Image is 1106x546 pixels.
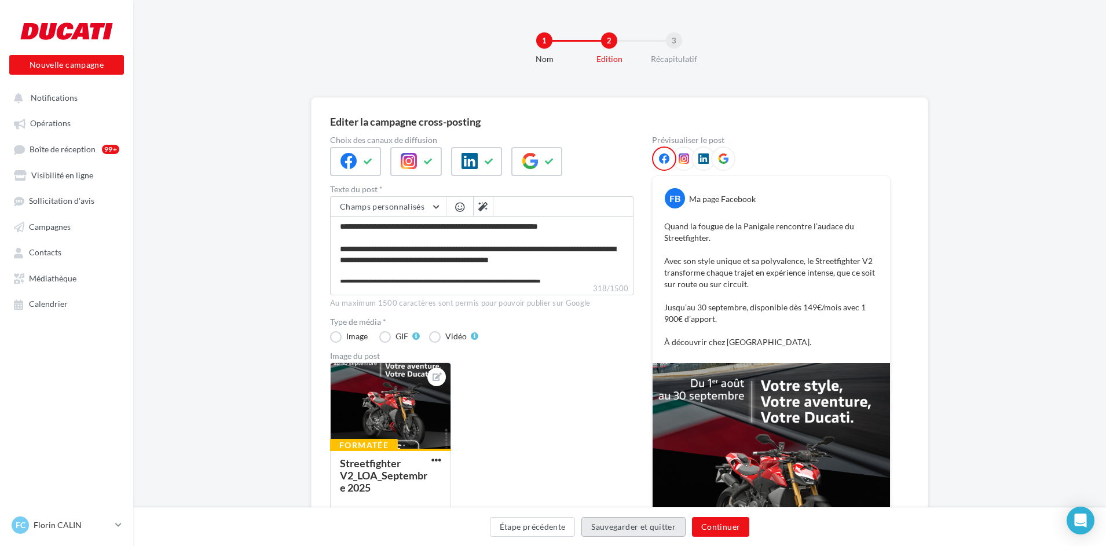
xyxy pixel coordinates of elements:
div: 99+ [102,145,119,154]
div: Image [346,332,368,340]
span: Boîte de réception [30,144,96,154]
a: Visibilité en ligne [7,164,126,185]
div: Formatée [330,439,398,452]
p: Quand la fougue de la Panigale rencontre l’audace du Streetfighter. Avec son style unique et sa p... [664,221,878,348]
span: Opérations [30,119,71,129]
span: Champs personnalisés [340,201,424,211]
label: Texte du post * [330,185,633,193]
div: Au maximum 1500 caractères sont permis pour pouvoir publier sur Google [330,298,633,309]
a: Opérations [7,112,126,133]
label: Choix des canaux de diffusion [330,136,633,144]
div: FB [665,188,685,208]
div: Prévisualiser le post [652,136,891,144]
a: Calendrier [7,293,126,314]
span: FC [16,519,25,531]
span: Médiathèque [29,273,76,283]
button: Continuer [692,517,749,537]
span: Visibilité en ligne [31,170,93,180]
div: Editer la campagne cross-posting [330,116,481,127]
span: Notifications [31,93,78,102]
a: Campagnes [7,216,126,237]
button: Champs personnalisés [331,197,446,217]
span: Calendrier [29,299,68,309]
button: Étape précédente [490,517,576,537]
div: Image du post [330,352,633,360]
a: Contacts [7,241,126,262]
div: Streetfighter V2_LOA_Septembre 2025 [340,457,427,494]
div: 1 [536,32,552,49]
a: Boîte de réception99+ [7,138,126,160]
a: FC Florin CALIN [9,514,124,536]
label: 318/1500 [330,283,633,295]
span: Sollicitation d'avis [29,196,94,206]
div: Nom [507,53,581,65]
div: Edition [572,53,646,65]
span: Contacts [29,248,61,258]
button: Notifications [7,87,122,108]
p: Florin CALIN [34,519,111,531]
a: Sollicitation d'avis [7,190,126,211]
div: GIF [395,332,408,340]
button: Nouvelle campagne [9,55,124,75]
a: Médiathèque [7,267,126,288]
div: Open Intercom Messenger [1067,507,1094,534]
div: Récapitulatif [637,53,711,65]
div: Ma page Facebook [689,193,756,205]
div: Vidéo [445,332,467,340]
button: Sauvegarder et quitter [581,517,686,537]
span: Campagnes [29,222,71,232]
label: Type de média * [330,318,633,326]
div: 2 [601,32,617,49]
div: 3 [666,32,682,49]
